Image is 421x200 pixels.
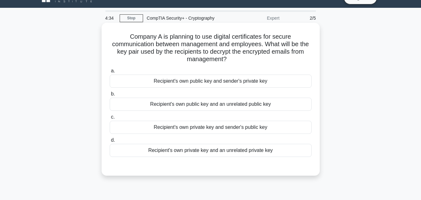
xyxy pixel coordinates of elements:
[110,121,312,134] div: Recipient's own private key and sender's public key
[283,12,320,24] div: 2/5
[111,68,115,73] span: a.
[102,12,120,24] div: 4:34
[143,12,229,24] div: CompTIA Security+ - Cryptography
[110,98,312,111] div: Recipient's own public key and an unrelated public key
[110,75,312,88] div: Recipient's own public key and sender's private key
[110,144,312,157] div: Recipient's own private key and an unrelated private key
[229,12,283,24] div: Expert
[111,114,115,120] span: c.
[120,14,143,22] a: Stop
[111,137,115,143] span: d.
[111,91,115,96] span: b.
[109,33,312,63] h5: Company A is planning to use digital certificates for secure communication between management and...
